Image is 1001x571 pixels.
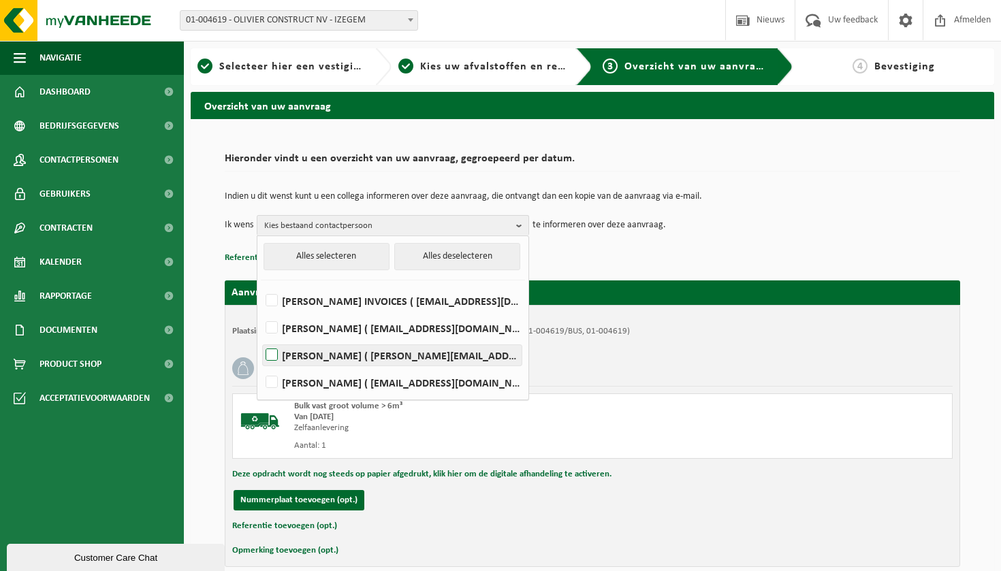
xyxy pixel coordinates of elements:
[257,215,529,235] button: Kies bestaand contactpersoon
[232,466,611,483] button: Deze opdracht wordt nog steeds op papier afgedrukt, klik hier om de digitale afhandeling te activ...
[398,59,413,74] span: 2
[39,211,93,245] span: Contracten
[232,287,334,298] strong: Aanvraag voor [DATE]
[180,10,418,31] span: 01-004619 - OLIVIER CONSTRUCT NV - IZEGEM
[294,423,647,434] div: Zelfaanlevering
[197,59,212,74] span: 1
[225,215,253,235] p: Ik wens
[394,243,520,270] button: Alles deselecteren
[39,347,101,381] span: Product Shop
[39,41,82,75] span: Navigatie
[263,291,522,311] label: [PERSON_NAME] INVOICES ( [EMAIL_ADDRESS][DOMAIN_NAME] )
[232,327,291,336] strong: Plaatsingsadres:
[874,61,935,72] span: Bevestiging
[39,75,91,109] span: Dashboard
[39,177,91,211] span: Gebruikers
[240,401,281,442] img: BL-SO-LV.png
[263,345,522,365] label: [PERSON_NAME] ( [PERSON_NAME][EMAIL_ADDRESS][DOMAIN_NAME] )
[603,59,618,74] span: 3
[7,541,227,571] iframe: chat widget
[39,313,97,347] span: Documenten
[39,109,119,143] span: Bedrijfsgegevens
[398,59,565,75] a: 2Kies uw afvalstoffen en recipiënten
[264,243,390,270] button: Alles selecteren
[39,245,82,279] span: Kalender
[180,11,417,30] span: 01-004619 - OLIVIER CONSTRUCT NV - IZEGEM
[264,216,511,236] span: Kies bestaand contactpersoon
[853,59,868,74] span: 4
[39,279,92,313] span: Rapportage
[234,490,364,510] button: Nummerplaat toevoegen (opt.)
[232,542,338,559] button: Opmerking toevoegen (opt.)
[225,192,960,201] p: Indien u dit wenst kunt u een collega informeren over deze aanvraag, die ontvangt dan een kopie v...
[225,249,330,267] button: Referentie toevoegen (opt.)
[624,61,768,72] span: Overzicht van uw aanvraag
[191,92,994,118] h2: Overzicht van uw aanvraag
[263,372,522,393] label: [PERSON_NAME] ( [EMAIL_ADDRESS][DOMAIN_NAME] )
[294,412,334,421] strong: Van [DATE]
[263,318,522,338] label: [PERSON_NAME] ( [EMAIL_ADDRESS][DOMAIN_NAME] )
[294,402,402,410] span: Bulk vast groot volume > 6m³
[294,440,647,451] div: Aantal: 1
[232,517,337,535] button: Referentie toevoegen (opt.)
[533,215,666,235] p: te informeren over deze aanvraag.
[420,61,607,72] span: Kies uw afvalstoffen en recipiënten
[219,61,366,72] span: Selecteer hier een vestiging
[197,59,364,75] a: 1Selecteer hier een vestiging
[225,153,960,172] h2: Hieronder vindt u een overzicht van uw aanvraag, gegroepeerd per datum.
[39,143,118,177] span: Contactpersonen
[39,381,150,415] span: Acceptatievoorwaarden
